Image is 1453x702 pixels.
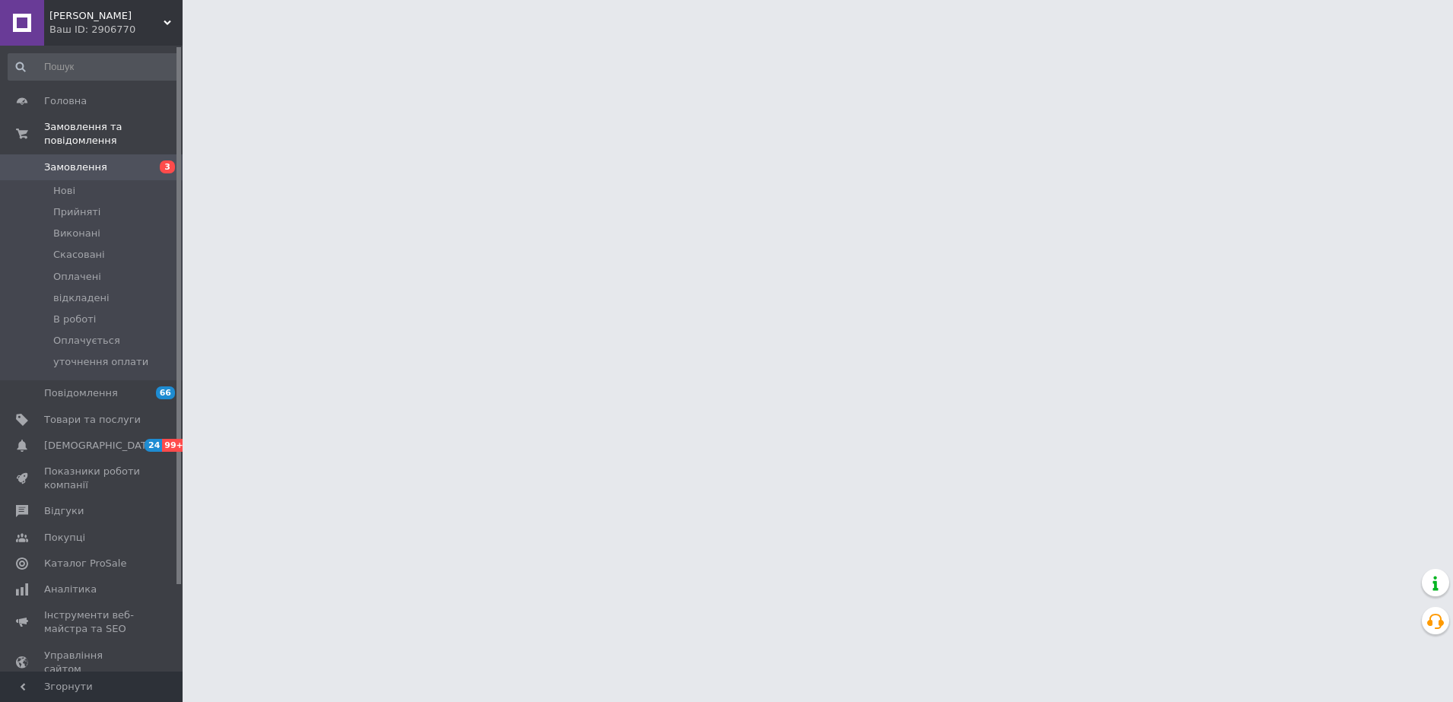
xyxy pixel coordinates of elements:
[53,205,100,219] span: Прийняті
[44,504,84,518] span: Відгуки
[44,649,141,676] span: Управління сайтом
[44,583,97,596] span: Аналітика
[53,291,110,305] span: відкладені
[53,313,96,326] span: В роботі
[44,465,141,492] span: Показники роботи компанії
[53,270,101,284] span: Оплачені
[44,160,107,174] span: Замовлення
[53,334,120,348] span: Оплачується
[44,94,87,108] span: Головна
[44,439,157,453] span: [DEMOGRAPHIC_DATA]
[49,23,183,37] div: Ваш ID: 2906770
[44,608,141,636] span: Інструменти веб-майстра та SEO
[44,413,141,427] span: Товари та послуги
[44,120,183,148] span: Замовлення та повідомлення
[53,184,75,198] span: Нові
[8,53,180,81] input: Пошук
[44,531,85,545] span: Покупці
[162,439,187,452] span: 99+
[49,9,164,23] span: Дари Карпат
[160,160,175,173] span: 3
[156,386,175,399] span: 66
[44,386,118,400] span: Повідомлення
[44,557,126,570] span: Каталог ProSale
[53,355,148,369] span: уточнення оплати
[53,248,105,262] span: Скасовані
[53,227,100,240] span: Виконані
[145,439,162,452] span: 24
